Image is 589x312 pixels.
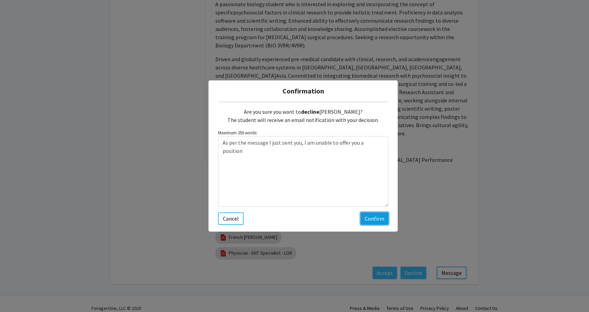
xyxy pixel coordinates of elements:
[361,212,388,225] button: Confirm
[218,212,244,225] button: Cancel
[214,86,392,96] h5: Confirmation
[218,102,388,130] div: Are you sure you want to [PERSON_NAME]? The student will receive an email notification with your ...
[5,281,29,307] iframe: Chat
[218,130,388,136] small: Maximum 250 words:
[301,108,319,115] b: decline
[218,136,388,207] textarea: Customize the message being sent to the student...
